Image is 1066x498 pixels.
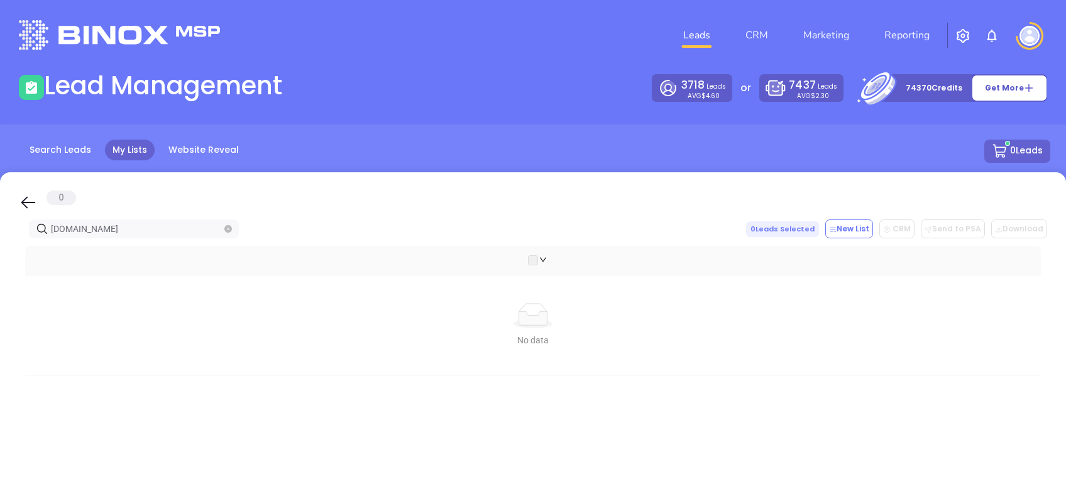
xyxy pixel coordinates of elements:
span: down [539,256,547,263]
a: My Lists [105,140,155,160]
p: AVG [797,93,829,99]
span: 3718 [681,77,705,92]
button: Get More [972,75,1047,101]
h1: Lead Management [44,70,282,101]
span: $4.60 [701,91,720,101]
a: Marketing [798,23,854,48]
button: CRM [879,219,915,238]
p: Leads [789,77,837,93]
img: iconSetting [955,28,970,43]
p: 74370 Credits [906,82,962,94]
input: Search… [51,222,222,236]
a: Search Leads [22,140,99,160]
img: user [1019,26,1040,46]
a: Reporting [879,23,935,48]
img: iconNotification [984,28,999,43]
p: AVG [688,93,720,99]
p: or [740,80,751,96]
button: 0Leads [984,140,1050,163]
button: Download [991,219,1047,238]
span: 0 Leads Selected [746,221,819,237]
img: logo [19,20,220,50]
span: $2.30 [811,91,829,101]
a: Leads [678,23,715,48]
button: Send to PSA [921,219,985,238]
a: Website Reveal [161,140,246,160]
a: CRM [740,23,773,48]
span: 7437 [789,77,815,92]
div: No data [35,333,1031,347]
p: Leads [681,77,726,93]
span: 0 [47,191,76,205]
button: New List [825,219,873,238]
button: close-circle [224,225,232,233]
